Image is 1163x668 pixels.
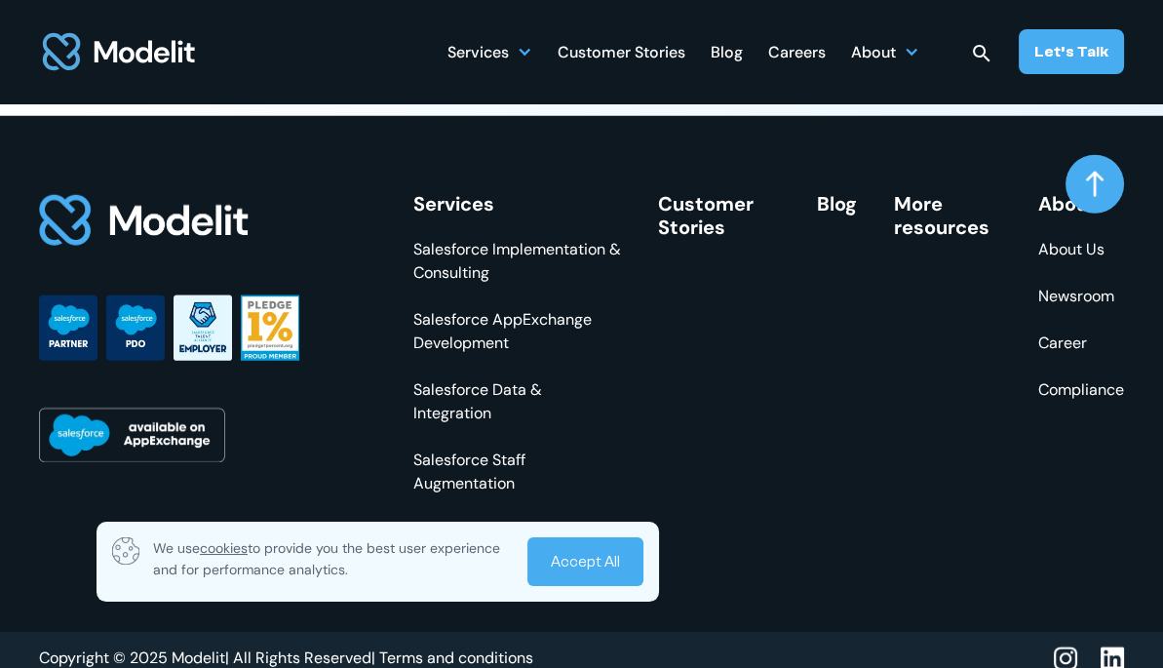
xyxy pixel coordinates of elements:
[225,648,229,668] span: |
[711,35,743,73] div: Blog
[413,308,621,355] a: Salesforce AppExchange Development
[1038,285,1124,308] a: Newsroom
[1038,332,1124,355] a: Career
[1038,238,1124,261] a: About Us
[233,648,371,668] span: All Rights Reserved
[1086,171,1104,198] img: arrow up
[447,35,509,73] div: Services
[153,537,514,580] p: We use to provide you the best user experience and for performance analytics.
[851,32,919,70] div: About
[39,21,199,82] a: home
[447,32,532,70] div: Services
[371,648,375,668] span: |
[768,35,826,73] div: Careers
[1034,41,1108,62] div: Let’s Talk
[1019,29,1124,74] a: Let’s Talk
[413,238,621,285] a: Salesforce Implementation & Consulting
[816,191,856,216] a: Blog
[711,32,743,70] a: Blog
[413,449,621,495] a: Salesforce Staff Augmentation
[1038,378,1124,402] a: Compliance
[39,193,250,249] img: footer logo
[658,191,754,240] a: Customer Stories
[851,35,896,73] div: About
[768,32,826,70] a: Careers
[39,21,199,82] img: modelit logo
[527,537,643,586] a: Accept All
[413,193,621,215] div: Services
[558,35,685,73] div: Customer Stories
[893,191,989,240] a: More resources
[558,32,685,70] a: Customer Stories
[1038,193,1124,215] div: About
[200,539,248,557] span: cookies
[413,378,621,425] a: Salesforce Data & Integration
